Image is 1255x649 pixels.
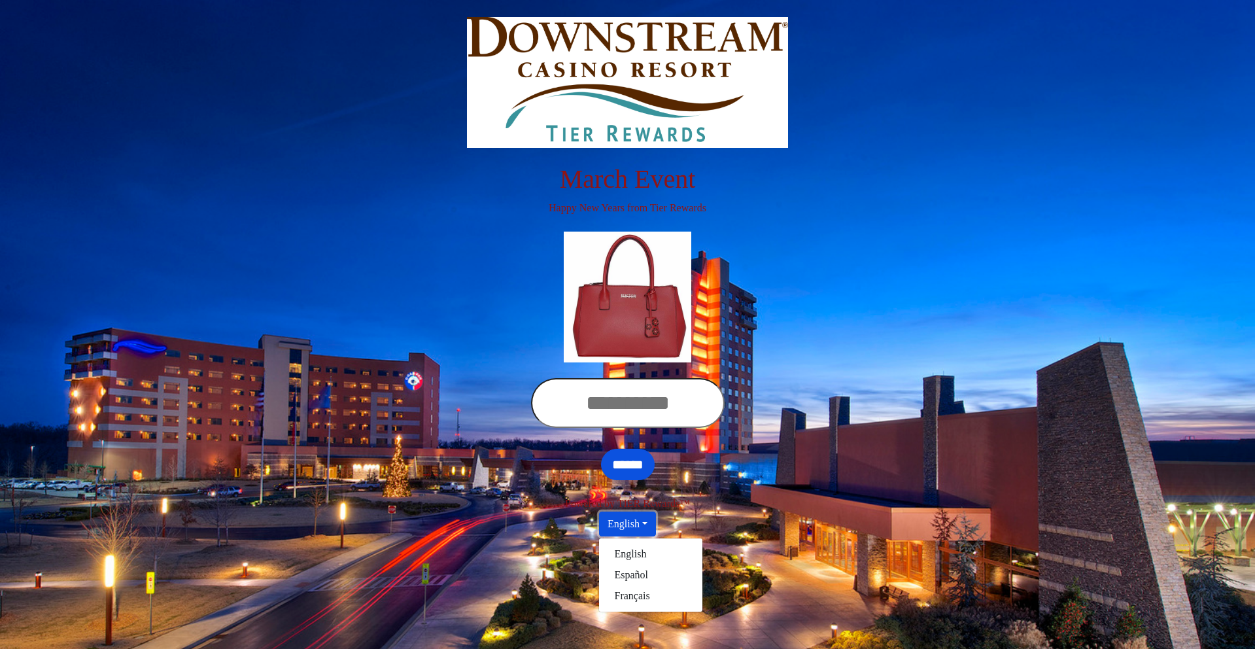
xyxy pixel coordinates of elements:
a: English [599,544,702,565]
a: Français [599,586,702,606]
button: English [599,512,656,536]
h1: March Event [265,164,991,195]
img: Logo [467,17,788,148]
p: Happy New Years from Tier Rewards [265,200,991,216]
img: Center Image [564,232,692,362]
a: Español [599,565,702,586]
span: Powered by TIER Rewards™ [565,498,690,509]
